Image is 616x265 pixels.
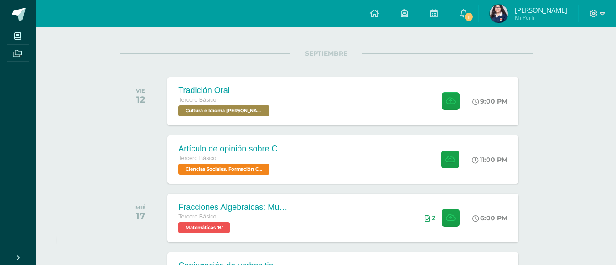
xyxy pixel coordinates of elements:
div: Artículo de opinión sobre Conflicto Armado Interno [178,144,288,154]
span: Tercero Básico [178,213,216,220]
span: Matemáticas 'B' [178,222,230,233]
div: VIE [136,88,145,94]
div: 12 [136,94,145,105]
span: Tercero Básico [178,155,216,161]
span: Mi Perfil [515,14,567,21]
span: Ciencias Sociales, Formación Ciudadana e Interculturalidad 'B' [178,164,269,175]
img: cae0ec80204f8e1da3127e83c638b303.png [490,5,508,23]
span: [PERSON_NAME] [515,5,567,15]
div: MIÉ [135,204,146,211]
span: Tercero Básico [178,97,216,103]
div: 9:00 PM [472,97,507,105]
span: Cultura e Idioma Maya Garífuna o Xinca 'B' [178,105,269,116]
div: Archivos entregados [425,214,435,222]
span: SEPTIEMBRE [290,49,362,57]
span: 2 [432,214,435,222]
div: 17 [135,211,146,222]
div: 11:00 PM [472,156,507,164]
div: Fracciones Algebraicas: Multiplicación y División [178,203,288,212]
span: 1 [464,12,474,22]
div: 6:00 PM [472,214,507,222]
div: Tradición Oral [178,86,272,95]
